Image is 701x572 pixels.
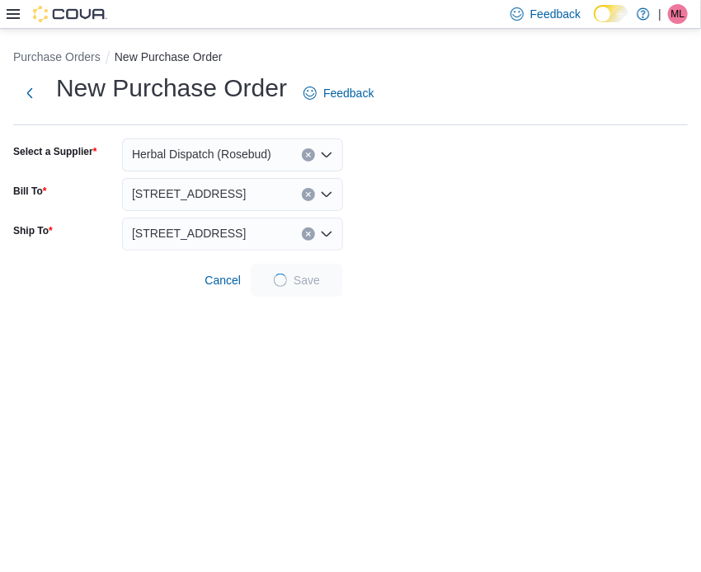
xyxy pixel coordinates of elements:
span: Cancel [205,272,241,288]
button: Cancel [198,264,247,297]
input: Dark Mode [594,5,628,22]
button: Open list of options [320,148,333,162]
span: ML [671,4,685,24]
button: Open list of options [320,227,333,241]
span: Feedback [530,6,581,22]
span: Save [294,272,320,288]
h1: New Purchase Order [56,72,287,105]
span: Loading [274,274,287,287]
div: Michelle Lim [668,4,688,24]
button: Clear input [302,148,315,162]
button: Open list of options [320,188,333,201]
button: LoadingSave [251,264,343,297]
label: Select a Supplier [13,145,96,158]
p: | [658,4,661,24]
button: Next [13,77,46,110]
button: Clear input [302,227,315,241]
span: [STREET_ADDRESS] [132,184,246,204]
a: Feedback [297,77,380,110]
span: Herbal Dispatch (Rosebud) [132,144,271,164]
img: Cova [33,6,107,22]
nav: An example of EuiBreadcrumbs [13,49,688,68]
label: Ship To [13,224,53,237]
button: New Purchase Order [115,50,223,63]
label: Bill To [13,185,46,198]
button: Clear input [302,188,315,201]
span: Feedback [323,85,374,101]
span: Dark Mode [594,22,595,23]
span: [STREET_ADDRESS] [132,223,246,243]
button: Purchase Orders [13,50,101,63]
